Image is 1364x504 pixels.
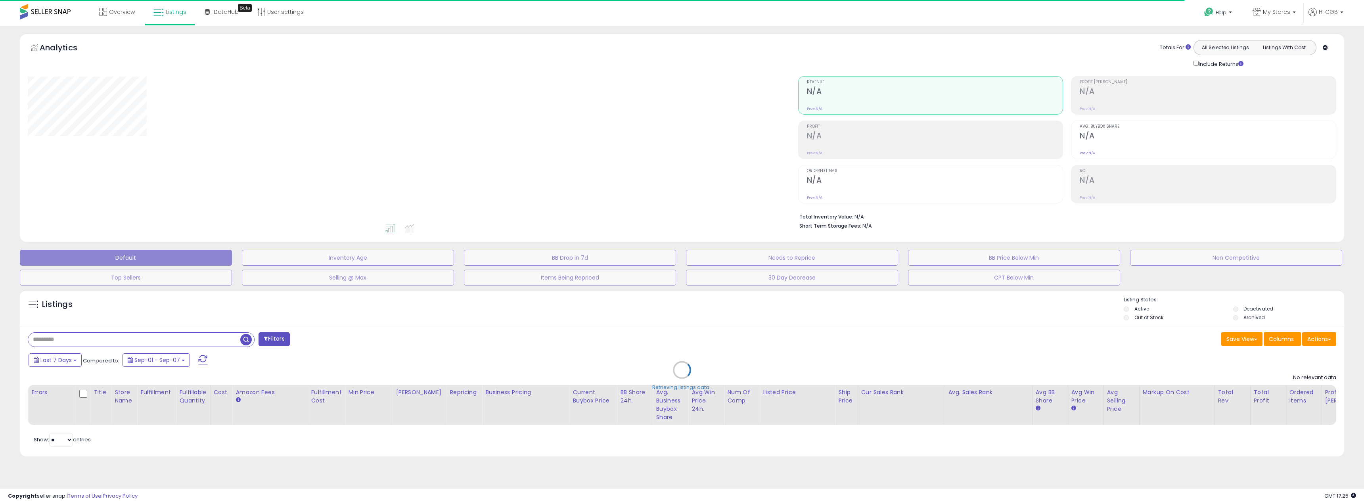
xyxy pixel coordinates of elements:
small: Prev: N/A [807,151,822,155]
button: Default [20,250,232,266]
span: Help [1216,9,1226,16]
button: Items Being Repriced [464,270,676,286]
span: Overview [109,8,135,16]
span: DataHub [214,8,239,16]
span: Listings [166,8,186,16]
span: N/A [862,222,872,230]
div: Include Returns [1188,59,1253,68]
h5: Analytics [40,42,93,55]
i: Get Help [1204,7,1214,17]
small: Prev: N/A [1080,151,1095,155]
span: ROI [1080,169,1336,173]
span: My Stores [1263,8,1290,16]
span: Revenue [807,80,1063,84]
button: 30 Day Decrease [686,270,898,286]
button: All Selected Listings [1196,42,1255,53]
button: Needs to Reprice [686,250,898,266]
b: Total Inventory Value: [799,213,853,220]
b: Short Term Storage Fees: [799,222,861,229]
button: Listings With Cost [1255,42,1314,53]
h2: N/A [807,176,1063,186]
h2: N/A [1080,87,1336,98]
small: Prev: N/A [807,195,822,200]
span: Ordered Items [807,169,1063,173]
div: Retrieving listings data.. [652,384,712,391]
a: Help [1198,1,1240,26]
small: Prev: N/A [807,106,822,111]
a: Hi CGB [1308,8,1343,26]
button: Inventory Age [242,250,454,266]
small: Prev: N/A [1080,195,1095,200]
h2: N/A [1080,176,1336,186]
div: Totals For [1160,44,1191,52]
span: Hi CGB [1319,8,1338,16]
button: Selling @ Max [242,270,454,286]
button: Top Sellers [20,270,232,286]
span: Profit [807,125,1063,129]
h2: N/A [807,131,1063,142]
button: BB Price Below Min [908,250,1120,266]
span: Profit [PERSON_NAME] [1080,80,1336,84]
h2: N/A [1080,131,1336,142]
h2: N/A [807,87,1063,98]
small: Prev: N/A [1080,106,1095,111]
span: Avg. Buybox Share [1080,125,1336,129]
button: BB Drop in 7d [464,250,676,266]
button: CPT Below Min [908,270,1120,286]
button: Non Competitive [1130,250,1342,266]
div: Tooltip anchor [238,4,252,12]
li: N/A [799,211,1331,221]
